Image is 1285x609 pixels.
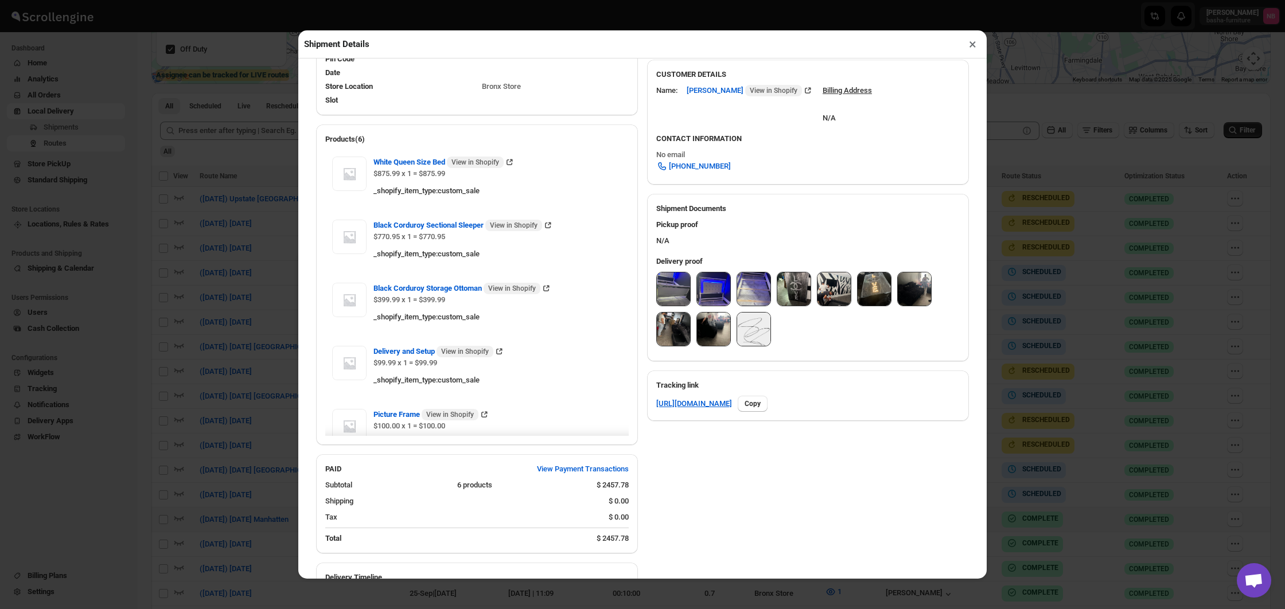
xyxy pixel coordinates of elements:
u: Billing Address [823,86,872,95]
span: View in Shopify [451,158,499,167]
span: [PHONE_NUMBER] [669,161,731,172]
span: $875.99 x 1 = $875.99 [373,169,445,178]
h2: Shipment Documents [656,203,960,214]
span: No email [656,150,685,159]
img: Item [332,157,367,191]
h2: Shipment Details [304,38,369,50]
span: Black Corduroy Storage Ottoman [373,283,540,294]
a: White Queen Size Bed View in Shopify [373,158,515,166]
img: KoycKu1ywmymKPRqopDl8.jpg [697,272,730,306]
img: uM6peMGFqEE1iRT7HIR_p.jpg [657,272,690,306]
img: nYbZJNeyqvsx14_NzBD-w.png [737,313,770,346]
div: Shipping [325,495,599,507]
div: _shopify_item_type : custom_sale [373,185,622,197]
div: Subtotal [325,479,448,491]
div: Name: [656,85,677,96]
img: Item [332,220,367,254]
img: Item [332,409,367,443]
h3: Tracking link [656,380,960,391]
div: N/A [647,214,969,251]
span: White Queen Size Bed [373,157,504,168]
span: $100.00 x 1 = $100.00 [373,421,445,430]
span: $770.95 x 1 = $770.95 [373,232,445,241]
button: Copy [738,396,768,412]
button: View Payment Transactions [530,460,636,478]
span: View in Shopify [488,284,536,293]
img: Zb6h51AEk88DxalovFDnQ.jpg [737,272,770,306]
span: Picture Frame [373,409,478,420]
div: 6 products [457,479,588,491]
a: Picture Frame View in Shopify [373,410,490,419]
a: [PHONE_NUMBER] [649,157,738,175]
div: Open chat [1237,563,1271,598]
span: $99.99 x 1 = $99.99 [373,358,437,367]
img: Item [332,346,367,380]
span: View Payment Transactions [537,463,629,475]
img: 10AJON4tnY0sTPL8iZW-1.jpg [858,272,891,306]
h2: PAID [325,463,341,475]
div: _shopify_item_type : custom_sale [373,311,622,323]
h3: CONTACT INFORMATION [656,133,960,145]
img: 3m8xCeU31s5KOS2ugodzi.jpg [898,272,931,306]
img: _hlPDNwm249ivs0GNVW1A.jpg [777,272,811,306]
div: _shopify_item_type : custom_sale [373,374,622,386]
a: [URL][DOMAIN_NAME] [656,398,732,409]
h2: Delivery Timeline [325,572,629,583]
span: Copy [745,399,761,408]
span: Store Location [325,82,373,91]
span: View in Shopify [426,410,474,419]
div: N/A [823,101,872,124]
div: Tax [325,512,599,523]
img: 1VBOVGPThckaYiAQTw9nu.jpg [697,313,730,346]
img: QTotFyRXQjkE_Y2v8_u-q.jpg [817,272,851,306]
span: Bronx Store [482,82,521,91]
h3: CUSTOMER DETAILS [656,69,960,80]
img: Item [332,283,367,317]
h2: Products(6) [325,134,629,145]
span: View in Shopify [490,221,538,230]
span: [PERSON_NAME] [687,85,802,96]
div: _shopify_item_type : custom_sale [373,248,622,260]
span: View in Shopify [750,86,797,95]
img: 9CWzUyJB65jooSJOfF_r7.jpg [657,313,690,346]
a: Delivery and Setup View in Shopify [373,347,505,356]
a: Black Corduroy Sectional Sleeper View in Shopify [373,221,554,229]
div: $ 0.00 [609,495,629,507]
span: Slot [325,96,338,104]
h3: Delivery proof [656,256,960,267]
div: $ 0.00 [609,512,629,523]
b: Total [325,534,341,542]
span: Black Corduroy Sectional Sleeper [373,220,542,231]
div: $ 2457.78 [597,533,629,544]
a: Black Corduroy Storage Ottoman View in Shopify [373,284,552,292]
span: Delivery and Setup [373,346,493,357]
button: × [964,36,981,52]
a: [PERSON_NAME] View in Shopify [687,86,813,95]
div: $ 2457.78 [597,479,629,491]
span: $399.99 x 1 = $399.99 [373,295,445,304]
span: Date [325,68,340,77]
span: View in Shopify [441,347,489,356]
h3: Pickup proof [656,219,960,231]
